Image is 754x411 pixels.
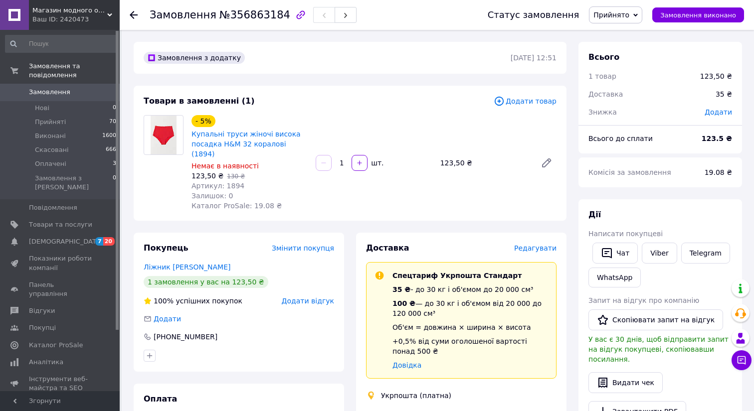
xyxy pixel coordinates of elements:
[392,298,548,318] div: — до 30 кг і об'ємом від 20 000 до 120 000 см³
[144,263,230,271] a: Ліжник [PERSON_NAME]
[144,52,245,64] div: Замовлення з додатку
[219,9,290,21] span: №356863184
[488,10,579,20] div: Статус замовлення
[660,11,736,19] span: Замовлення виконано
[369,158,384,168] div: шт.
[588,210,601,219] span: Дії
[29,306,55,315] span: Відгуки
[35,118,66,127] span: Прийняті
[29,203,77,212] span: Повідомлення
[588,335,729,363] span: У вас є 30 днів, щоб відправити запит на відгук покупцеві, скопіювавши посилання.
[35,159,66,168] span: Оплачені
[588,309,723,330] button: Скопіювати запит на відгук
[272,244,334,252] span: Змінити покупця
[5,35,117,53] input: Пошук
[144,296,242,306] div: успішних покупок
[35,145,69,154] span: Скасовані
[154,297,174,305] span: 100%
[705,168,732,176] span: 19.08 ₴
[154,315,181,323] span: Додати
[29,220,92,229] span: Товари та послуги
[494,96,557,107] span: Додати товар
[144,276,268,288] div: 1 замовлення у вас на 123,50 ₴
[150,9,216,21] span: Замовлення
[588,372,663,393] button: Видати чек
[191,172,223,180] span: 123,50 ₴
[588,230,663,238] span: Написати покупцеві
[29,88,70,97] span: Замовлення
[35,174,113,192] span: Замовлення з [PERSON_NAME]
[29,323,56,332] span: Покупці
[282,297,334,305] span: Додати відгук
[29,341,83,350] span: Каталог ProSale
[392,361,421,369] a: Довідка
[642,243,677,264] a: Viber
[144,243,188,253] span: Покупець
[103,237,115,246] span: 20
[144,96,255,106] span: Товари в замовленні (1)
[378,391,454,401] div: Укрпошта (платна)
[29,254,92,272] span: Показники роботи компанії
[592,243,638,264] button: Чат
[32,15,120,24] div: Ваш ID: 2420473
[113,174,116,192] span: 0
[29,237,103,246] span: [DEMOGRAPHIC_DATA]
[392,285,410,293] span: 35 ₴
[130,10,138,20] div: Повернутися назад
[392,272,522,279] span: Спецтариф Укрпошта Стандарт
[153,332,218,342] div: [PHONE_NUMBER]
[366,243,409,253] span: Доставка
[191,202,282,210] span: Каталог ProSale: 19.08 ₴
[113,159,116,168] span: 3
[710,83,738,105] div: 35 ₴
[95,237,103,246] span: 7
[29,375,92,393] span: Інструменти веб-майстра та SEO
[191,162,259,170] span: Немає в наявності
[511,54,557,62] time: [DATE] 12:51
[702,135,732,142] b: 123.5 ₴
[436,156,533,170] div: 123,50 ₴
[732,350,752,370] button: Чат з покупцем
[35,104,49,113] span: Нові
[705,108,732,116] span: Додати
[29,62,120,80] span: Замовлення та повідомлення
[191,115,215,127] div: - 5%
[113,104,116,113] span: 0
[29,280,92,298] span: Панель управління
[392,284,548,294] div: - до 30 кг і об'ємом до 20 000 см³
[588,135,653,142] span: Всього до сплати
[191,182,244,190] span: Артикул: 1894
[191,130,301,158] a: Купальні труси жіночі висока посадка H&M 32 коралові (1894)
[392,322,548,332] div: Об'єм = довжина × ширина × висота
[588,52,619,62] span: Всього
[227,173,245,180] span: 130 ₴
[191,192,233,200] span: Залишок: 0
[151,116,177,154] img: Купальні труси жіночі висока посадка H&M 32 коралові (1894)
[588,72,616,80] span: 1 товар
[588,90,623,98] span: Доставка
[588,268,641,287] a: WhatsApp
[392,336,548,356] div: +0,5% від суми оголошеної вартості понад 500 ₴
[588,168,671,176] span: Комісія за замовлення
[106,145,116,154] span: 666
[593,11,629,19] span: Прийнято
[537,153,557,173] a: Редагувати
[32,6,107,15] span: Магазин модного одягу "Sezon"
[700,71,732,81] div: 123,50 ₴
[144,394,177,404] span: Оплата
[588,296,699,304] span: Запит на відгук про компанію
[102,132,116,140] span: 1600
[35,132,66,140] span: Виконані
[652,7,744,22] button: Замовлення виконано
[514,244,557,252] span: Редагувати
[109,118,116,127] span: 70
[588,108,617,116] span: Знижка
[681,243,730,264] a: Telegram
[29,358,63,367] span: Аналітика
[392,299,415,307] span: 100 ₴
